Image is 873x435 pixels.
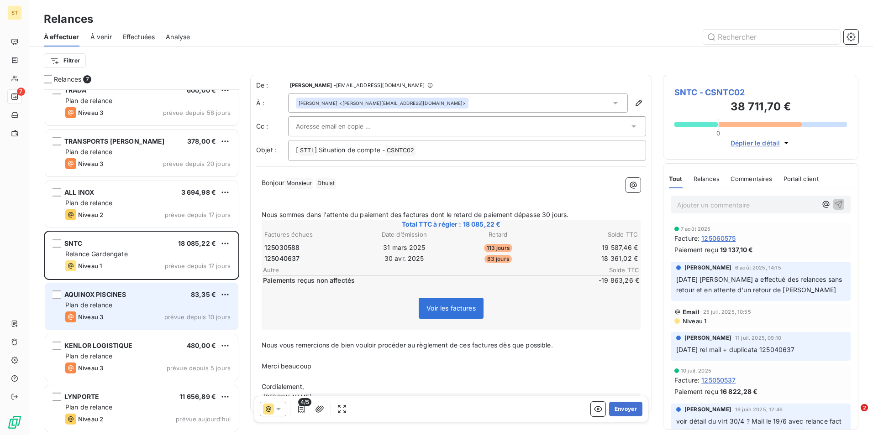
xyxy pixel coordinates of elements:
span: STTI [299,145,314,156]
span: SNTC [64,239,83,247]
span: [PERSON_NAME] [290,83,332,88]
span: prévue depuis 17 jours [165,211,231,218]
span: 3 694,98 € [181,188,216,196]
th: Factures échues [264,230,357,239]
button: Envoyer [609,402,642,416]
span: 7 [83,75,91,83]
span: Niveau 1 [682,317,706,325]
span: 6 août 2025, 14:15 [735,265,781,270]
span: 125030588 [264,243,300,252]
span: 0 [716,129,720,137]
span: CSNTC02 [385,145,415,156]
span: 2 [861,404,868,411]
span: 83 jours [484,255,512,263]
span: Paiement reçu [674,245,718,254]
span: prévue depuis 58 jours [163,109,231,116]
span: [PERSON_NAME] [684,334,731,342]
span: Autre [263,266,584,274]
span: [DATE] [PERSON_NAME] a effectué des relances sans retour et en attente d'un retour de [PERSON_NAME] [676,275,844,294]
span: 10 juil. 2025 [681,368,711,373]
span: prévue depuis 17 jours [165,262,231,269]
span: Niveau 3 [78,313,103,321]
span: Portail client [784,175,819,182]
span: À venir [90,32,112,41]
span: 19 juin 2025, 12:46 [735,407,783,412]
td: 18 361,02 € [546,254,639,264]
span: 11 juil. 2025, 09:10 [735,335,781,341]
span: 125060575 [701,233,736,243]
span: 19 137,10 € [720,245,753,254]
span: 16 822,28 € [720,387,758,396]
span: [ [296,146,298,154]
span: 7 août 2025 [681,226,711,232]
span: TRADA [64,86,86,94]
span: Plan de relance [65,148,112,155]
span: SNTC - CSNTC02 [674,86,847,98]
span: Monsieur [285,178,313,189]
span: Niveau 1 [78,262,102,269]
span: prévue depuis 5 jours [167,364,231,372]
span: Plan de relance [65,199,112,207]
span: prévue depuis 10 jours [164,313,231,321]
span: Solde TTC [584,266,639,274]
button: Déplier le détail [728,138,794,148]
span: 600,00 € [187,86,216,94]
td: 30 avr. 2025 [358,254,451,264]
span: Effectuées [123,32,155,41]
span: LYNPORTE [64,393,99,400]
span: Bonjour [262,179,284,186]
span: Niveau 3 [78,160,103,167]
span: - [EMAIL_ADDRESS][DOMAIN_NAME] [334,83,425,88]
span: Plan de relance [65,97,112,104]
span: ALL INOX [64,188,94,196]
span: KENLOR LOGISTIQUE [64,342,133,349]
span: Plan de relance [65,403,112,411]
span: Paiements reçus non affectés [263,276,583,285]
span: 113 jours [484,244,512,252]
span: Relances [54,75,81,84]
input: Adresse email en copie ... [296,119,394,133]
span: 11 656,89 € [179,393,216,400]
span: Total TTC à régler : 18 085,22 € [263,220,639,229]
span: 25 juil. 2025, 10:55 [703,309,751,315]
span: 480,00 € [187,342,216,349]
span: 18 085,22 € [178,239,216,247]
span: Niveau 2 [78,415,103,423]
span: Relances [694,175,720,182]
span: Tout [669,175,683,182]
div: <[PERSON_NAME][EMAIL_ADDRESS][DOMAIN_NAME]> [299,100,466,106]
span: Dhulst [316,178,336,189]
span: Facture : [674,233,699,243]
span: AQUINOX PISCINES [64,290,126,298]
span: Objet : [256,146,277,154]
span: Nous vous remercions de bien vouloir procéder au règlement de ces factures dès que possible. [262,341,553,349]
span: TRANSPORTS [PERSON_NAME] [64,137,165,145]
span: -19 863,26 € [584,276,639,285]
span: 378,00 € [187,137,216,145]
th: Date d’émission [358,230,451,239]
span: prévue depuis 20 jours [163,160,231,167]
span: prévue aujourd’hui [176,415,231,423]
div: grid [44,89,239,435]
span: De : [256,81,288,90]
label: Cc : [256,122,288,131]
span: [PERSON_NAME] [684,264,731,272]
span: Cordialement, [262,383,304,390]
span: À effectuer [44,32,79,41]
iframe: Intercom live chat [842,404,864,426]
th: Solde TTC [546,230,639,239]
span: [PERSON_NAME] [299,100,337,106]
h3: 38 711,70 € [674,98,847,117]
h3: Relances [44,11,93,27]
td: 31 mars 2025 [358,243,451,253]
span: Relance Gardengate [65,250,128,258]
span: Déplier le détail [731,138,780,148]
span: Niveau 3 [78,364,103,372]
span: 125040637 [264,254,300,263]
img: Logo LeanPay [7,415,22,430]
td: 19 587,46 € [546,243,639,253]
span: Plan de relance [65,352,112,360]
span: Plan de relance [65,301,112,309]
label: À : [256,98,288,108]
span: Niveau 3 [78,109,103,116]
